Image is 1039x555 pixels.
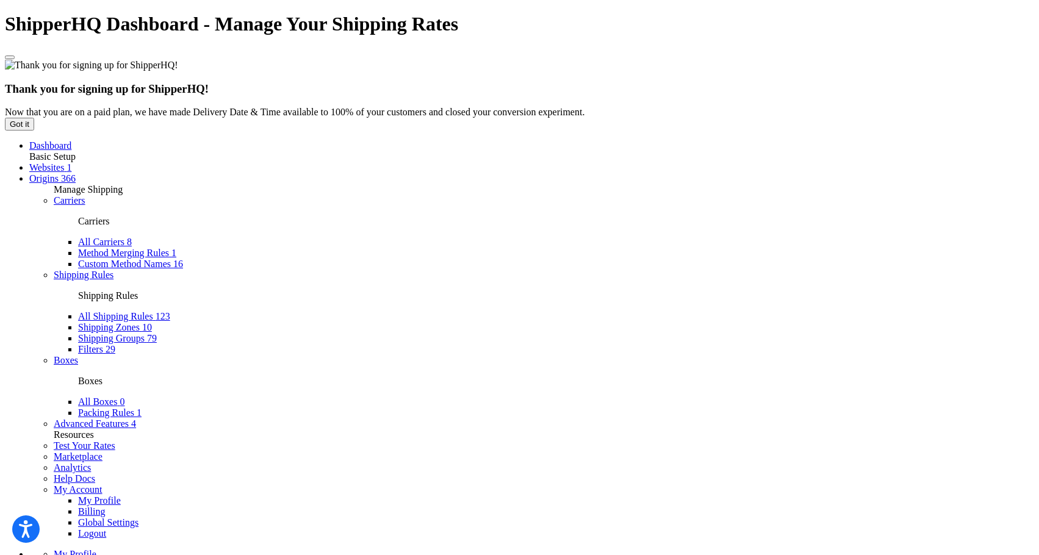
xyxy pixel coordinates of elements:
[5,82,1034,96] h3: Thank you for signing up for ShipperHQ!
[120,396,124,407] span: 0
[29,162,71,173] a: Websites 1
[78,290,1034,301] p: Shipping Rules
[78,517,1034,528] li: Global Settings
[54,440,115,451] a: Test Your Rates
[54,195,85,206] a: Carriers
[78,237,132,247] a: All Carriers 8
[78,248,1034,259] li: Method Merging Rules
[78,311,1034,322] li: All Shipping Rules
[54,355,78,365] a: Boxes
[78,322,1034,333] li: Shipping Zones
[78,344,103,354] span: Filters
[54,195,1034,270] li: Carriers
[78,333,145,343] span: Shipping Groups
[67,162,71,173] span: 1
[29,140,1034,151] li: Dashboard
[78,237,1034,248] li: All Carriers
[54,270,1034,355] li: Shipping Rules
[156,311,170,321] span: 123
[78,311,170,321] a: All Shipping Rules 123
[54,418,136,429] a: Advanced Features 4
[54,451,102,462] a: Marketplace
[78,396,117,407] span: All Boxes
[54,418,1034,429] li: Advanced Features
[54,184,1034,195] div: Manage Shipping
[78,407,134,418] span: Packing Rules
[54,418,129,429] span: Advanced Features
[54,462,91,473] a: Analytics
[171,248,176,258] span: 1
[78,396,1034,407] li: All Boxes
[54,473,1034,484] li: Help Docs
[78,322,140,332] span: Shipping Zones
[106,344,115,354] span: 29
[61,173,76,184] span: 366
[78,237,124,247] span: All Carriers
[147,333,157,343] span: 79
[78,506,105,517] a: Billing
[29,173,1034,184] li: Origins
[78,216,1034,227] p: Carriers
[78,333,1034,344] li: Shipping Groups
[54,270,113,280] a: Shipping Rules
[142,322,152,332] span: 10
[29,151,1034,162] div: Basic Setup
[78,333,157,343] a: Shipping Groups 79
[78,259,183,269] a: Custom Method Names 16
[78,495,1034,506] li: My Profile
[29,173,76,184] a: Origins 366
[54,355,1034,418] li: Boxes
[54,451,1034,462] li: Marketplace
[127,237,132,247] span: 8
[78,396,124,407] a: All Boxes 0
[5,107,1034,118] div: Now that you are on a paid plan, we have made Delivery Date & Time available to 100% of your cust...
[137,407,142,418] span: 1
[78,376,1034,387] p: Boxes
[29,162,64,173] span: Websites
[78,311,153,321] span: All Shipping Rules
[78,517,138,528] a: Global Settings
[5,118,34,131] button: Got it
[54,484,102,495] a: My Account
[29,162,1034,173] li: Websites
[78,344,1034,355] li: Filters
[78,259,171,269] span: Custom Method Names
[54,473,95,484] a: Help Docs
[29,140,71,151] a: Dashboard
[54,440,1034,451] li: Test Your Rates
[78,248,169,258] span: Method Merging Rules
[78,407,1034,418] li: Packing Rules
[78,322,152,332] a: Shipping Zones 10
[78,506,1034,517] li: Billing
[78,248,176,258] a: Method Merging Rules 1
[78,407,142,418] a: Packing Rules 1
[54,484,1034,539] li: My Account
[54,462,1034,473] li: Analytics
[78,259,1034,270] li: Custom Method Names
[78,495,121,506] a: My Profile
[29,173,59,184] span: Origins
[5,13,1034,35] h1: ShipperHQ Dashboard - Manage Your Shipping Rates
[54,429,1034,440] div: Resources
[173,259,183,269] span: 16
[5,60,178,71] img: Thank you for signing up for ShipperHQ!
[78,344,115,354] a: Filters 29
[78,528,106,539] a: Logout
[131,418,136,429] span: 4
